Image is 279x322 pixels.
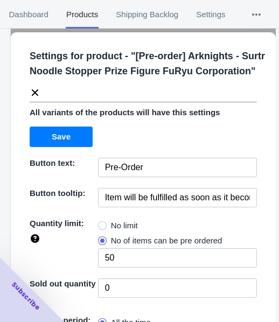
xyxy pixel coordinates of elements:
span: Shipping Backlog [116,1,179,29]
span: Settings [196,1,226,29]
span: Subscribe [10,280,42,312]
span: All variants of the products will have this settings [30,108,220,117]
span: Save [52,132,71,141]
span: Dashboard [9,1,48,29]
span: Products [66,1,98,29]
span: Button tooltip: [30,188,85,198]
span: Quantity limit: [30,219,84,228]
button: Save [30,127,93,147]
button: More tabs [234,1,278,29]
span: Button text: [30,158,75,167]
span: No limit [111,220,138,231]
span: No of items can be pre ordered [111,235,222,246]
p: Settings for product - " [Pre-order] Arknights - Surtr Noodle Stopper Prize Figure FuRyu Corporat... [30,48,266,79]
